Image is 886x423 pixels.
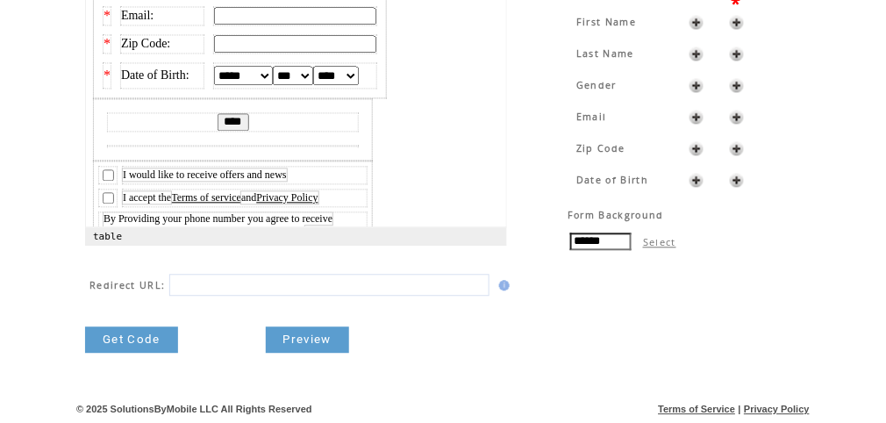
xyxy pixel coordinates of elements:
[576,174,648,186] span: Date of Birth
[18,337,263,402] span: By Providing your phone number you agree to receive marketing text messages from CITY REVIVAL [DE...
[34,159,118,178] td: Zip Code:
[576,142,625,154] span: Zip Code
[494,280,510,290] img: help.gif
[85,326,178,353] a: Get Code
[643,235,676,248] label: Select
[85,227,507,246] div: table
[170,316,232,328] a: Privacy Policy
[155,316,232,328] span: and
[576,79,617,91] span: Gender
[576,16,636,28] span: First Name
[659,404,736,414] a: Terms of Service
[37,316,85,328] span: I accept the
[266,326,349,353] a: Preview
[34,187,118,213] td: Date of Birth:
[34,131,118,150] td: Email:
[568,209,761,221] span: Form Background
[576,47,634,60] span: Last Name
[34,17,118,36] td: Mobile Number:
[739,404,741,414] span: |
[576,111,607,123] span: Email
[89,279,165,291] span: Redirect URL:
[34,45,118,64] td: First Name:
[76,404,312,414] span: © 2025 SolutionsByMobile LLC All Rights Reserved
[37,293,201,305] span: I would like to receive offers and news
[744,404,810,414] a: Privacy Policy
[34,73,118,92] td: Last Name:
[34,101,118,122] td: Gender:
[85,316,155,328] a: Terms of service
